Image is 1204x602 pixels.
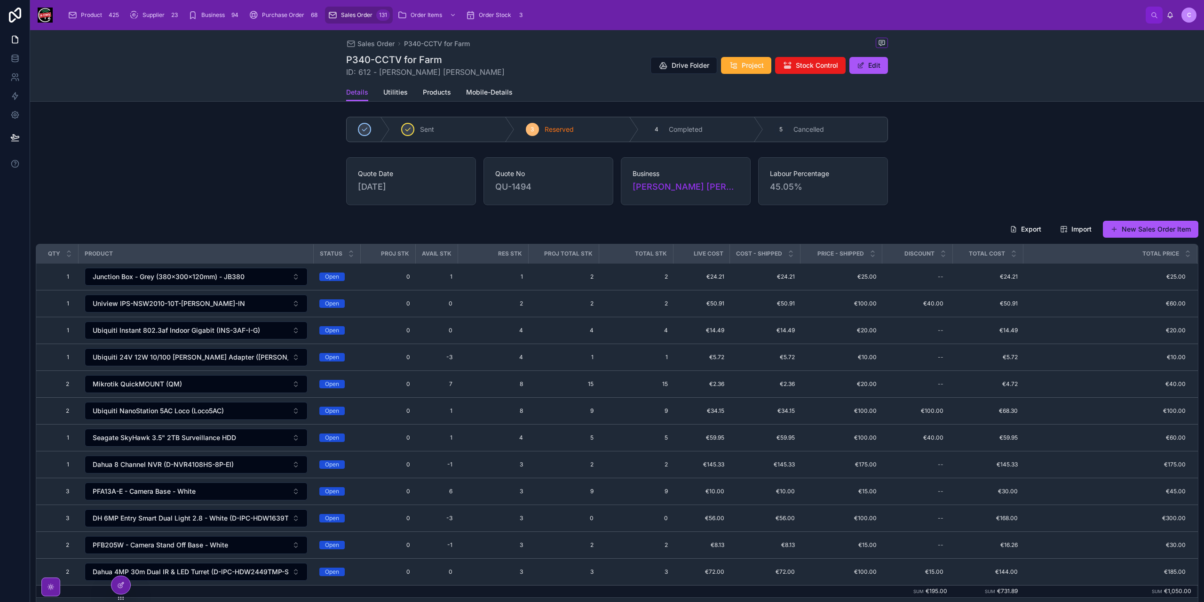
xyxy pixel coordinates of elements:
[85,456,308,474] button: Select Button
[958,300,1018,307] span: €50.91
[958,461,1018,468] a: €145.33
[958,407,1018,415] span: €68.30
[325,487,339,496] div: Open
[84,375,308,393] a: Select Button
[51,488,69,495] span: 3
[421,380,452,388] span: 7
[938,461,943,468] div: --
[48,269,73,284] a: 1
[736,461,795,468] a: €145.33
[93,487,196,496] span: PFA13A-E - Camera Base - White
[679,434,724,441] a: €59.95
[605,327,668,334] span: 4
[534,407,594,415] a: 9
[85,402,308,420] button: Select Button
[319,407,355,415] a: Open
[888,377,947,392] a: --
[229,9,241,21] div: 94
[38,8,53,23] img: App logo
[421,300,452,307] span: 0
[395,7,461,24] a: Order Items
[319,380,355,388] a: Open
[742,61,764,70] span: Project
[679,353,724,361] a: €5.72
[325,273,339,281] div: Open
[806,407,877,415] a: €100.00
[48,350,73,365] a: 1
[938,353,943,361] div: --
[849,57,888,74] button: Edit
[534,380,594,388] a: 15
[366,407,410,415] a: 0
[325,433,339,442] div: Open
[806,434,877,441] a: €100.00
[806,380,877,388] span: €20.00
[605,353,668,361] span: 1
[806,273,877,281] span: €25.00
[534,434,594,441] span: 5
[888,403,947,418] a: €100.00
[605,407,668,415] a: 9
[796,61,838,70] span: Stock Control
[736,327,795,334] span: €14.49
[892,407,943,415] span: €100.00
[51,380,69,388] span: 2
[669,125,703,134] span: Completed
[679,407,724,415] span: €34.15
[633,180,739,193] a: [PERSON_NAME] [PERSON_NAME]
[736,434,795,441] a: €59.95
[84,321,308,340] a: Select Button
[1024,380,1186,388] a: €40.00
[464,327,523,334] a: 4
[127,7,183,24] a: Supplier23
[958,434,1018,441] span: €59.95
[1024,407,1186,415] a: €100.00
[366,300,410,307] span: 0
[958,353,1018,361] a: €5.72
[85,295,308,313] button: Select Button
[168,9,181,21] div: 23
[534,461,594,468] span: 2
[1024,434,1186,441] span: €60.00
[85,268,308,286] button: Select Button
[404,39,470,48] span: P340-CCTV for Farm
[1024,327,1186,334] span: €20.00
[938,273,943,281] div: --
[806,461,877,468] a: €175.00
[534,327,594,334] span: 4
[888,484,947,499] a: --
[1024,273,1186,281] a: €25.00
[806,300,877,307] a: €100.00
[958,273,1018,281] span: €24.21
[736,300,795,307] a: €50.91
[246,7,323,24] a: Purchase Order68
[464,273,523,281] span: 1
[1103,221,1198,238] a: New Sales Order Item
[84,482,308,501] a: Select Button
[93,299,245,308] span: Uniview IPS-NSW2010-10T-[PERSON_NAME]-IN
[383,88,408,97] span: Utilities
[319,299,355,308] a: Open
[721,57,771,74] button: Project
[346,39,395,48] a: Sales Order
[605,273,668,281] a: 2
[679,380,724,388] span: €2.36
[736,407,795,415] a: €34.15
[534,273,594,281] span: 2
[51,407,69,415] span: 2
[421,488,452,495] a: 6
[464,434,523,441] span: 4
[51,434,69,441] span: 1
[319,326,355,335] a: Open
[325,380,339,388] div: Open
[421,273,452,281] a: 1
[366,353,410,361] a: 0
[679,300,724,307] span: €50.91
[411,11,442,19] span: Order Items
